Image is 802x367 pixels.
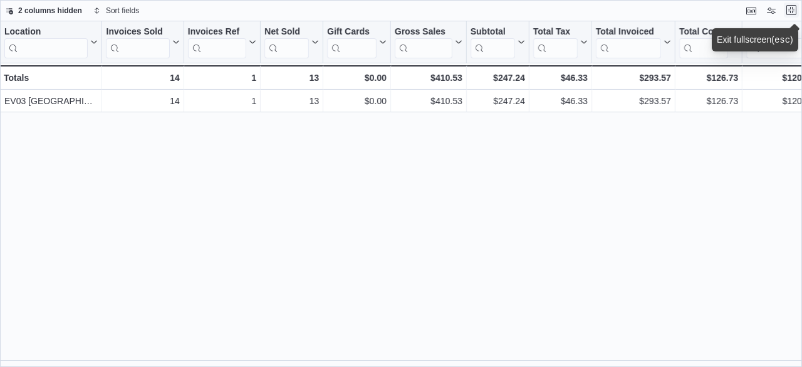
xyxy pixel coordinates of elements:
[1,3,87,18] button: 2 columns hidden
[327,26,377,38] div: Gift Cards
[679,93,738,109] div: $126.73
[596,26,661,58] div: Total Invoiced
[533,26,588,58] button: Total Tax
[596,26,661,38] div: Total Invoiced
[717,33,793,46] div: Exit fullscreen ( )
[395,93,462,109] div: $410.53
[106,26,169,58] div: Invoices Sold
[106,26,179,58] button: Invoices Sold
[533,93,588,109] div: $46.33
[264,26,309,58] div: Net Sold
[395,26,452,58] div: Gross Sales
[679,26,728,58] div: Total Cost
[327,26,387,58] button: Gift Cards
[471,26,515,58] div: Subtotal
[106,93,179,109] div: 14
[471,26,525,58] button: Subtotal
[264,93,319,109] div: 13
[4,26,98,58] button: Location
[471,70,525,85] div: $247.24
[264,26,309,38] div: Net Sold
[4,93,98,109] div: EV03 [GEOGRAPHIC_DATA]
[744,3,759,18] button: Keyboard shortcuts
[596,70,671,85] div: $293.57
[188,26,246,58] div: Invoices Ref
[764,3,779,18] button: Display options
[4,26,88,58] div: Location
[533,26,578,58] div: Total Tax
[533,26,578,38] div: Total Tax
[471,93,525,109] div: $247.24
[471,26,515,38] div: Subtotal
[106,70,179,85] div: 14
[4,26,88,38] div: Location
[679,26,728,38] div: Total Cost
[18,6,82,16] span: 2 columns hidden
[188,70,256,85] div: 1
[106,6,139,16] span: Sort fields
[784,3,799,18] button: Exit fullscreen
[327,70,387,85] div: $0.00
[596,93,671,109] div: $293.57
[395,70,462,85] div: $410.53
[533,70,588,85] div: $46.33
[774,35,790,45] kbd: esc
[327,93,387,109] div: $0.00
[596,26,671,58] button: Total Invoiced
[264,26,319,58] button: Net Sold
[188,26,256,58] button: Invoices Ref
[188,26,246,38] div: Invoices Ref
[395,26,452,38] div: Gross Sales
[188,93,256,109] div: 1
[4,70,98,85] div: Totals
[679,70,738,85] div: $126.73
[395,26,462,58] button: Gross Sales
[679,26,738,58] button: Total Cost
[327,26,377,58] div: Gift Card Sales
[264,70,319,85] div: 13
[88,3,144,18] button: Sort fields
[106,26,169,38] div: Invoices Sold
